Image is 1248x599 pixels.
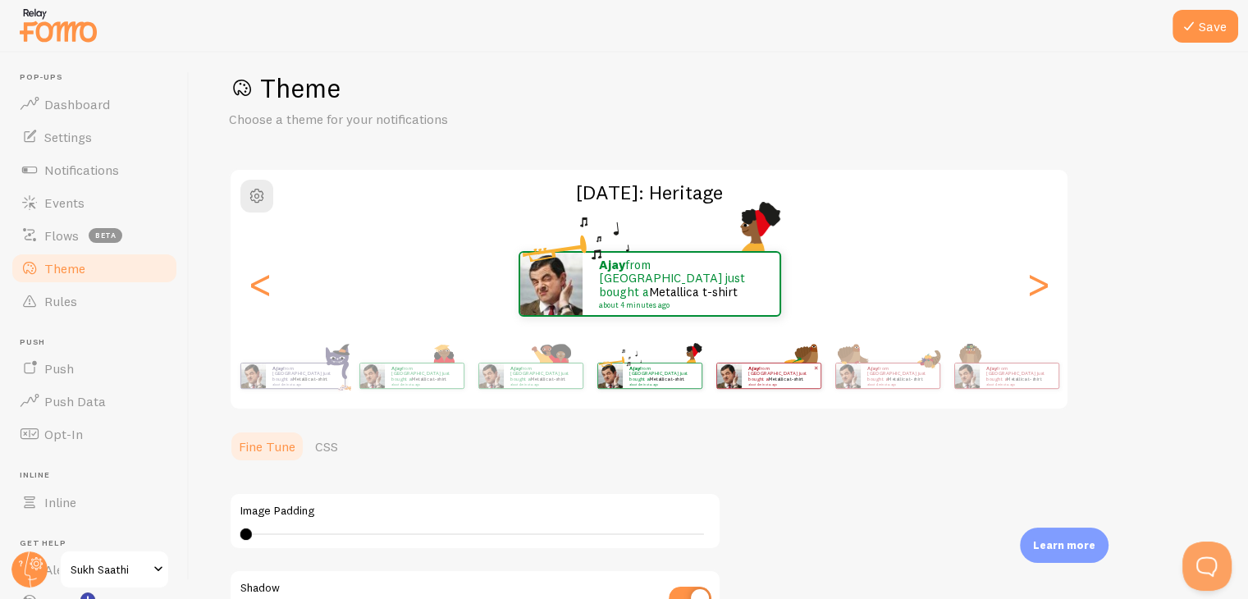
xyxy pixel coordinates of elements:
[44,426,83,442] span: Opt-In
[44,393,106,409] span: Push Data
[305,430,348,463] a: CSS
[510,365,521,372] strong: Ajay
[599,301,758,309] small: about 4 minutes ago
[716,364,741,388] img: Fomo
[867,365,933,386] p: from [GEOGRAPHIC_DATA] just bought a
[240,504,710,519] label: Image Padding
[599,258,763,309] p: from [GEOGRAPHIC_DATA] just bought a
[10,385,179,418] a: Push Data
[44,162,119,178] span: Notifications
[359,364,384,388] img: Fomo
[597,364,622,388] img: Fomo
[649,376,684,382] a: Metallica t-shirt
[71,560,149,579] span: Sukh Saathi
[748,382,812,386] small: about 4 minutes ago
[530,376,565,382] a: Metallica t-shirt
[10,252,179,285] a: Theme
[768,376,803,382] a: Metallica t-shirt
[867,365,878,372] strong: Ajay
[44,494,76,510] span: Inline
[17,4,99,46] img: fomo-relay-logo-orange.svg
[411,376,446,382] a: Metallica t-shirt
[629,382,693,386] small: about 4 minutes ago
[250,225,270,343] div: Previous slide
[44,129,92,145] span: Settings
[10,186,179,219] a: Events
[887,376,922,382] a: Metallica t-shirt
[954,364,979,388] img: Fomo
[391,382,455,386] small: about 4 minutes ago
[44,360,74,377] span: Push
[1020,528,1109,563] div: Learn more
[20,538,179,549] span: Get Help
[272,365,283,372] strong: Ajay
[986,365,1052,386] p: from [GEOGRAPHIC_DATA] just bought a
[629,365,695,386] p: from [GEOGRAPHIC_DATA] just bought a
[10,418,179,450] a: Opt-In
[1033,537,1095,553] p: Learn more
[272,382,336,386] small: about 4 minutes ago
[20,337,179,348] span: Push
[391,365,402,372] strong: Ajay
[44,260,85,277] span: Theme
[835,364,860,388] img: Fomo
[231,180,1067,205] h2: [DATE]: Heritage
[510,382,574,386] small: about 4 minutes ago
[10,121,179,153] a: Settings
[10,88,179,121] a: Dashboard
[10,486,179,519] a: Inline
[391,365,457,386] p: from [GEOGRAPHIC_DATA] just bought a
[478,364,503,388] img: Fomo
[10,285,179,318] a: Rules
[44,96,110,112] span: Dashboard
[1182,542,1232,591] iframe: Help Scout Beacon - Open
[229,71,1209,105] h1: Theme
[867,382,931,386] small: about 4 minutes ago
[44,194,85,211] span: Events
[748,365,759,372] strong: Ajay
[520,253,583,315] img: Fomo
[59,550,170,589] a: Sukh Saathi
[89,228,122,243] span: beta
[292,376,327,382] a: Metallica t-shirt
[1006,376,1041,382] a: Metallica t-shirt
[10,219,179,252] a: Flows beta
[510,365,576,386] p: from [GEOGRAPHIC_DATA] just bought a
[20,72,179,83] span: Pop-ups
[986,365,997,372] strong: Ajay
[272,365,338,386] p: from [GEOGRAPHIC_DATA] just bought a
[10,352,179,385] a: Push
[599,257,625,272] strong: Ajay
[20,470,179,481] span: Inline
[748,365,814,386] p: from [GEOGRAPHIC_DATA] just bought a
[1028,225,1048,343] div: Next slide
[44,227,79,244] span: Flows
[240,364,265,388] img: Fomo
[629,365,640,372] strong: Ajay
[986,382,1050,386] small: about 4 minutes ago
[229,110,623,129] p: Choose a theme for your notifications
[649,284,738,299] a: Metallica t-shirt
[10,153,179,186] a: Notifications
[229,430,305,463] a: Fine Tune
[44,293,77,309] span: Rules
